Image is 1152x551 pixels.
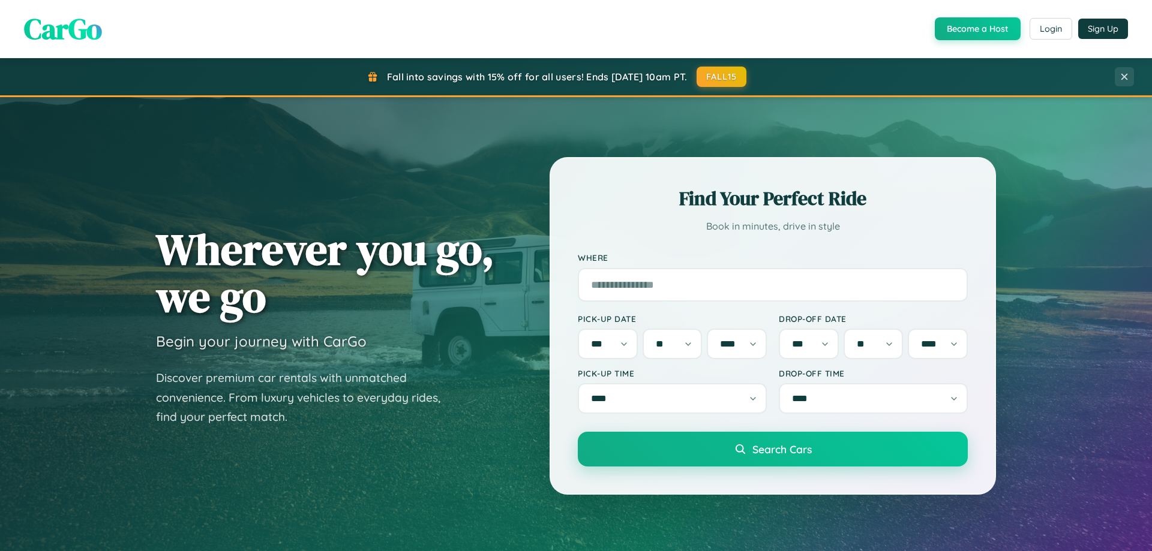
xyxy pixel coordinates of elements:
h2: Find Your Perfect Ride [578,185,968,212]
h3: Begin your journey with CarGo [156,332,367,350]
label: Drop-off Date [779,314,968,324]
label: Pick-up Time [578,368,767,378]
button: FALL15 [697,67,747,87]
p: Book in minutes, drive in style [578,218,968,235]
span: Fall into savings with 15% off for all users! Ends [DATE] 10am PT. [387,71,688,83]
p: Discover premium car rentals with unmatched convenience. From luxury vehicles to everyday rides, ... [156,368,456,427]
button: Sign Up [1078,19,1128,39]
h1: Wherever you go, we go [156,225,494,320]
button: Become a Host [935,17,1021,40]
label: Pick-up Date [578,314,767,324]
button: Login [1030,18,1072,40]
label: Drop-off Time [779,368,968,378]
label: Where [578,253,968,263]
span: CarGo [24,9,102,49]
button: Search Cars [578,432,968,466]
span: Search Cars [752,442,812,456]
